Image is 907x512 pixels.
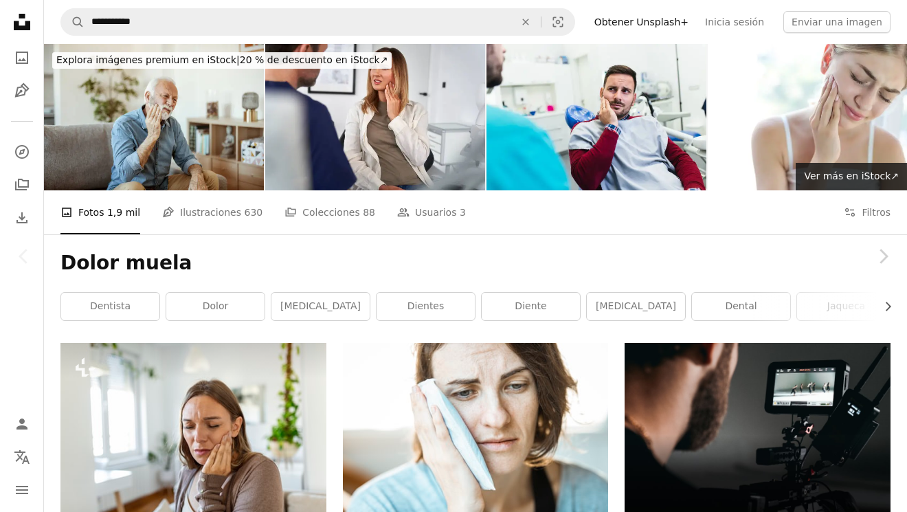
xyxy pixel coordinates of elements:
[8,476,36,504] button: Menú
[8,44,36,71] a: Fotos
[56,54,240,65] span: Explora imágenes premium en iStock |
[377,293,475,320] a: dientes
[61,9,85,35] button: Buscar en Unsplash
[844,190,891,234] button: Filtros
[460,205,466,220] span: 3
[44,44,264,190] img: Muelas
[859,190,907,322] a: Siguiente
[796,163,907,190] a: Ver más en iStock↗
[804,170,899,181] span: Ver más en iStock ↗
[541,9,574,35] button: Búsqueda visual
[8,443,36,471] button: Idioma
[265,44,485,190] img: Paciente femenina hablando sobre el dolor de muelas
[166,293,265,320] a: Dolor
[60,425,326,438] a: Dolor de muelas y odontología. Mujer joven que sufre de un terrible dolor de dientes fuertes, toc...
[8,77,36,104] a: Ilustraciones
[783,11,891,33] button: Enviar una imagen
[8,410,36,438] a: Iniciar sesión / Registrarse
[271,293,370,320] a: [MEDICAL_DATA]
[162,190,262,234] a: Ilustraciones 630
[284,190,375,234] a: Colecciones 88
[56,54,388,65] span: 20 % de descuento en iStock ↗
[482,293,580,320] a: diente
[343,425,609,438] a: mujer con camiseta sin mangas negra sosteniendo textil blanco
[61,293,159,320] a: dentista
[697,11,772,33] a: Inicia sesión
[60,251,891,276] h1: Dolor muela
[8,171,36,199] a: Colecciones
[692,293,790,320] a: dental
[797,293,895,320] a: jaqueca
[587,293,685,320] a: [MEDICAL_DATA]
[486,44,706,190] img: Tratamiento dental
[397,190,466,234] a: Usuarios 3
[8,138,36,166] a: Explorar
[363,205,375,220] span: 88
[44,44,400,77] a: Explora imágenes premium en iStock|20 % de descuento en iStock↗
[586,11,697,33] a: Obtener Unsplash+
[244,205,262,220] span: 630
[511,9,541,35] button: Borrar
[60,8,575,36] form: Encuentra imágenes en todo el sitio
